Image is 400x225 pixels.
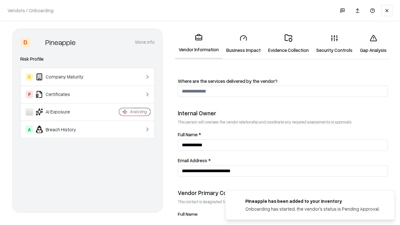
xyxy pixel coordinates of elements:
[135,37,155,48] button: More info
[178,189,388,197] div: Vendor Primary Contact
[26,73,33,81] div: C
[7,7,53,14] p: Vendors / Onboarding
[20,37,30,47] div: D
[26,91,100,98] div: Certificates
[356,29,390,58] a: Gap Analysis
[175,29,222,59] a: Vendor Information
[178,119,388,125] p: This person will oversee the vendor relationship and coordinate any required assessments or appro...
[264,29,312,58] a: Evidence Collection
[130,109,147,114] div: Analyzing
[178,212,388,217] label: Full Name
[26,126,100,133] div: Breach History
[178,199,388,204] p: This contact is designated to receive the assessment request from Shift
[178,132,388,137] label: Full Name *
[245,198,380,204] div: Pineapple has been added to your inventory
[33,37,43,47] img: Pineapple
[20,55,155,63] div: Risk Profile
[233,198,240,205] img: pineappleenergy.com
[312,29,356,58] a: Security Controls
[26,73,100,81] div: Company Maturity
[222,29,264,58] a: Business Impact
[26,126,33,133] div: A
[26,91,33,98] div: F
[178,158,388,163] label: Email Address *
[245,206,380,212] div: Onboarding has started, the vendor's status is Pending Approval.
[26,108,100,116] div: AI Exposure
[45,37,76,47] div: Pineapple
[178,79,388,83] label: Where are the services delivered by the vendor?
[178,109,388,117] div: Internal Owner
